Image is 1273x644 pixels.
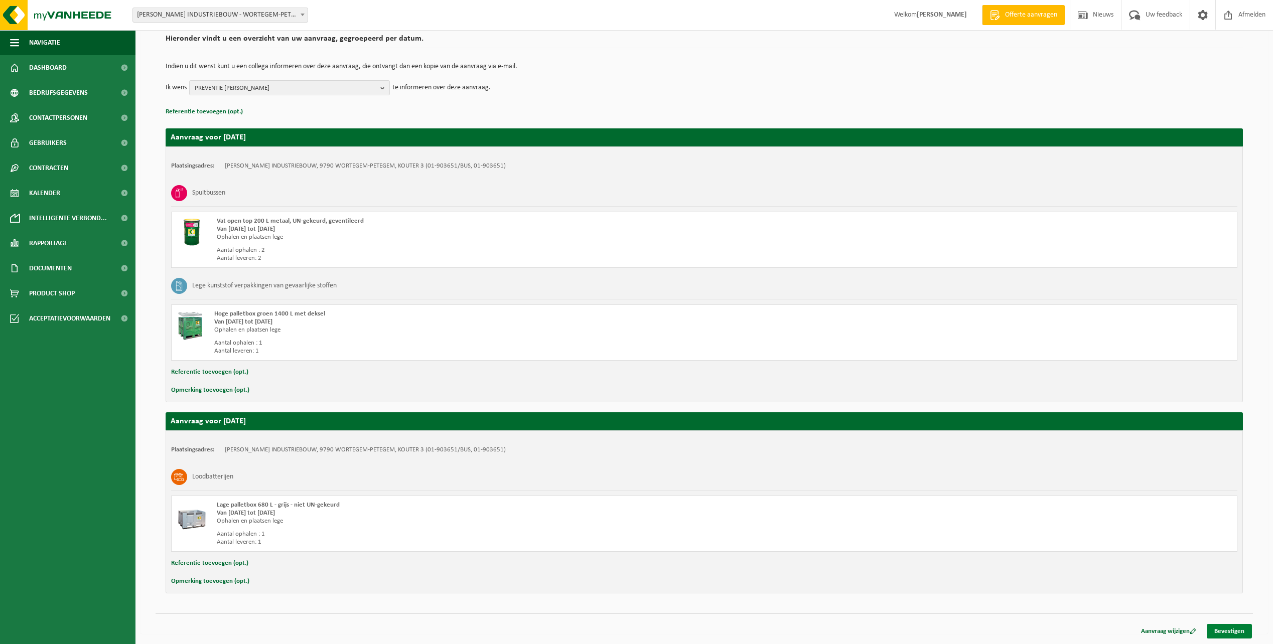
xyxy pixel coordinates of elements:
span: Dashboard [29,55,67,80]
button: Referentie toevoegen (opt.) [166,105,243,118]
strong: Van [DATE] tot [DATE] [217,510,275,516]
div: Aantal ophalen : 1 [214,339,742,347]
img: PB-OT-0200-MET-00-03.png [177,217,207,247]
div: Aantal leveren: 1 [217,538,745,546]
span: WILLY NAESSENS INDUSTRIEBOUW - WORTEGEM-PETEGEM [132,8,308,23]
span: Documenten [29,256,72,281]
div: Aantal leveren: 2 [217,254,745,262]
a: Offerte aanvragen [982,5,1065,25]
span: Kalender [29,181,60,206]
span: Gebruikers [29,130,67,155]
span: Rapportage [29,231,68,256]
td: [PERSON_NAME] INDUSTRIEBOUW, 9790 WORTEGEM-PETEGEM, KOUTER 3 (01-903651/BUS, 01-903651) [225,162,506,170]
span: Product Shop [29,281,75,306]
h3: Spuitbussen [192,185,225,201]
button: Referentie toevoegen (opt.) [171,557,248,570]
strong: Plaatsingsadres: [171,163,215,169]
span: Contactpersonen [29,105,87,130]
span: Navigatie [29,30,60,55]
a: Bevestigen [1207,624,1252,638]
span: Intelligente verbond... [29,206,107,231]
div: Ophalen en plaatsen lege [214,326,742,334]
strong: Plaatsingsadres: [171,446,215,453]
a: Aanvraag wijzigen [1134,624,1204,638]
span: Contracten [29,155,68,181]
div: Aantal leveren: 1 [214,347,742,355]
div: Aantal ophalen : 2 [217,246,745,254]
td: [PERSON_NAME] INDUSTRIEBOUW, 9790 WORTEGEM-PETEGEM, KOUTER 3 (01-903651/BUS, 01-903651) [225,446,506,454]
strong: Aanvraag voor [DATE] [171,133,246,141]
button: PREVENTIE [PERSON_NAME] [189,80,390,95]
img: PB-LB-0680-HPE-GY-01.png [177,501,207,531]
span: WILLY NAESSENS INDUSTRIEBOUW - WORTEGEM-PETEGEM [133,8,308,22]
h3: Lege kunststof verpakkingen van gevaarlijke stoffen [192,278,337,294]
div: Ophalen en plaatsen lege [217,517,745,525]
strong: [PERSON_NAME] [917,11,967,19]
button: Referentie toevoegen (opt.) [171,366,248,379]
span: Lage palletbox 680 L - grijs - niet UN-gekeurd [217,502,340,508]
strong: Van [DATE] tot [DATE] [214,318,272,325]
span: Offerte aanvragen [1003,10,1060,20]
span: Vat open top 200 L metaal, UN-gekeurd, geventileerd [217,218,364,224]
h3: Loodbatterijen [192,469,233,485]
div: Ophalen en plaatsen lege [217,233,745,241]
h2: Hieronder vindt u een overzicht van uw aanvraag, gegroepeerd per datum. [166,35,1243,48]
span: PREVENTIE [PERSON_NAME] [195,81,376,96]
strong: Van [DATE] tot [DATE] [217,226,275,232]
img: PB-HB-1400-HPE-GN-11.png [177,310,204,340]
span: Hoge palletbox groen 1400 L met deksel [214,310,325,317]
span: Acceptatievoorwaarden [29,306,110,331]
p: te informeren over deze aanvraag. [392,80,491,95]
p: Indien u dit wenst kunt u een collega informeren over deze aanvraag, die ontvangt dan een kopie v... [166,63,1243,70]
p: Ik wens [166,80,187,95]
span: Bedrijfsgegevens [29,80,88,105]
div: Aantal ophalen : 1 [217,530,745,538]
button: Opmerking toevoegen (opt.) [171,384,249,397]
button: Opmerking toevoegen (opt.) [171,575,249,588]
strong: Aanvraag voor [DATE] [171,417,246,425]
